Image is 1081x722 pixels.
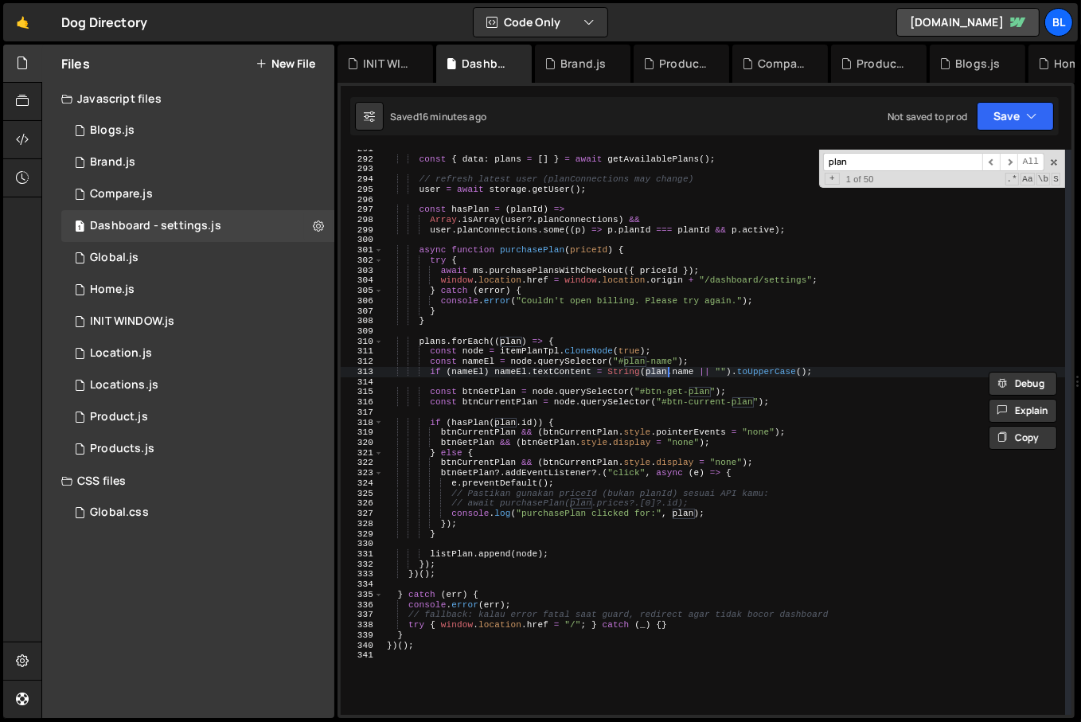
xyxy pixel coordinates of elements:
[90,442,154,456] div: Products.js
[61,115,334,146] div: 16220/44321.js
[341,195,384,205] div: 296
[857,56,907,72] div: Products.js
[341,600,384,611] div: 336
[341,215,384,225] div: 298
[341,539,384,549] div: 330
[61,306,334,338] div: 16220/44477.js
[1005,173,1020,185] span: RegExp Search
[341,154,384,165] div: 292
[341,387,384,397] div: 315
[341,509,384,519] div: 327
[61,178,334,210] div: 16220/44328.js
[90,187,153,201] div: Compare.js
[955,56,1000,72] div: Blogs.js
[1000,153,1017,171] span: ​
[61,55,90,72] h2: Files
[989,372,1057,396] button: Debug
[1052,173,1060,185] span: Search In Selection
[61,401,334,433] div: 16220/44393.js
[341,225,384,236] div: 299
[90,505,149,520] div: Global.css
[341,256,384,266] div: 302
[758,56,809,72] div: Compare.js
[90,314,174,329] div: INIT WINDOW.js
[341,519,384,529] div: 328
[341,641,384,651] div: 340
[1021,173,1035,185] span: CaseSensitive Search
[989,426,1057,450] button: Copy
[341,367,384,377] div: 313
[341,377,384,388] div: 314
[341,438,384,448] div: 320
[341,590,384,600] div: 335
[61,146,334,178] div: 16220/44394.js
[1017,153,1044,171] span: Alt-Enter
[61,433,334,465] div: 16220/44324.js
[341,478,384,489] div: 324
[341,468,384,478] div: 323
[341,397,384,408] div: 316
[90,251,139,265] div: Global.js
[1036,173,1051,185] span: Whole Word Search
[341,357,384,367] div: 312
[341,498,384,509] div: 326
[341,458,384,468] div: 322
[341,185,384,195] div: 295
[61,497,334,529] div: 16220/43682.css
[341,337,384,347] div: 310
[256,57,315,70] button: New File
[341,560,384,570] div: 332
[341,408,384,418] div: 317
[61,13,147,32] div: Dog Directory
[341,205,384,215] div: 297
[341,650,384,661] div: 341
[823,153,982,171] input: Search for
[341,286,384,296] div: 305
[341,316,384,326] div: 308
[474,8,607,37] button: Code Only
[341,549,384,560] div: 331
[341,569,384,580] div: 333
[341,346,384,357] div: 311
[42,83,334,115] div: Javascript files
[341,489,384,499] div: 325
[61,210,334,242] div: 16220/44476.js
[61,338,334,369] : 16220/43679.js
[341,630,384,641] div: 339
[341,610,384,620] div: 337
[90,283,135,297] div: Home.js
[977,102,1054,131] button: Save
[341,174,384,185] div: 294
[341,306,384,317] div: 307
[90,378,158,392] div: Locations.js
[560,56,606,72] div: Brand.js
[341,580,384,590] div: 334
[1044,8,1073,37] a: Bl
[90,410,148,424] div: Product.js
[341,427,384,438] div: 319
[341,529,384,540] div: 329
[341,164,384,174] div: 293
[90,123,135,138] div: Blogs.js
[341,296,384,306] div: 306
[90,219,221,233] div: Dashboard - settings.js
[989,399,1057,423] button: Explain
[462,56,513,72] div: Dashboard - settings.js
[341,245,384,256] div: 301
[840,174,880,185] span: 1 of 50
[341,418,384,428] div: 318
[390,110,486,123] div: Saved
[825,173,840,185] span: Toggle Replace mode
[341,620,384,630] div: 338
[419,110,486,123] div: 16 minutes ago
[61,242,334,274] : 16220/43681.js
[982,153,1000,171] span: ​
[341,266,384,276] div: 303
[363,56,414,72] div: INIT WINDOW.js
[888,110,967,123] div: Not saved to prod
[341,448,384,459] div: 321
[341,326,384,337] div: 309
[341,275,384,286] div: 304
[659,56,710,72] div: Product.js
[3,3,42,41] a: 🤙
